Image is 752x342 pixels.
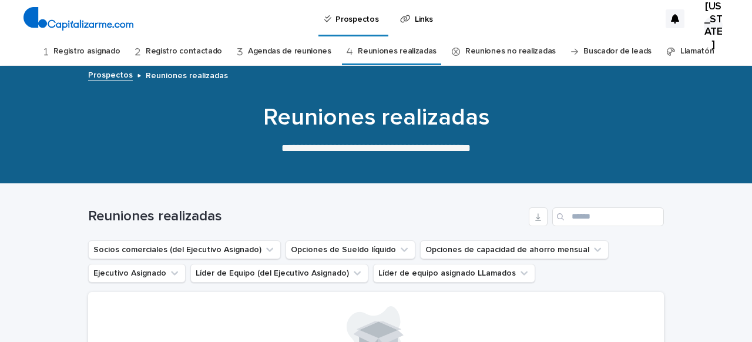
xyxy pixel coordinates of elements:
[88,264,186,283] button: Ejecutivo Asignado
[23,7,133,31] img: 4arMvv9wSvmHTHbXwTim
[146,38,222,65] a: Registro contactado
[248,38,331,65] a: Agendas de reuniones
[420,240,609,259] button: Opciones de capacidad de ahorro mensual
[680,47,714,55] font: Llamatón
[146,72,228,80] font: Reuniones realizadas
[552,207,664,226] input: Buscar
[88,68,133,81] a: Prospectos
[583,38,652,65] a: Buscador de leads
[358,38,437,65] a: Reuniones realizadas
[680,38,714,65] a: Llamatón
[465,38,556,65] a: Reuniones no realizadas
[583,47,652,55] font: Buscador de leads
[53,47,120,55] font: Registro asignado
[358,47,437,55] font: Reuniones realizadas
[263,106,489,129] font: Reuniones realizadas
[465,47,556,55] font: Reuniones no realizadas
[286,240,415,259] button: Opciones de Sueldo líquido
[704,1,723,51] font: [US_STATE]
[88,71,133,79] font: Prospectos
[146,47,222,55] font: Registro contactado
[190,264,368,283] button: Líder de Equipo (del Ejecutivo Asignado)
[373,264,535,283] button: Líder de equipo asignado LLamados
[88,209,222,223] font: Reuniones realizadas
[248,47,331,55] font: Agendas de reuniones
[88,240,281,259] button: Socios comerciales (del Ejecutivo Asignado)
[53,38,120,65] a: Registro asignado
